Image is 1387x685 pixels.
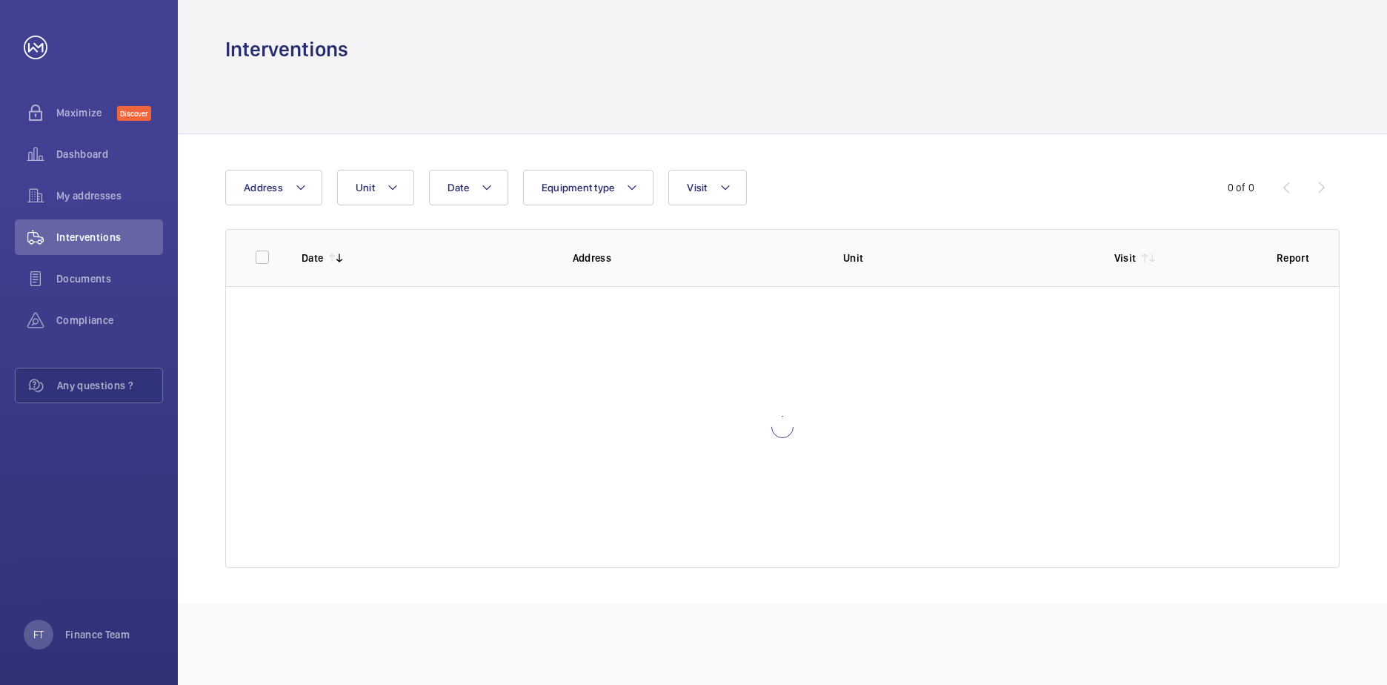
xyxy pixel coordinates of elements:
[57,378,162,393] span: Any questions ?
[117,106,151,121] span: Discover
[573,251,820,265] p: Address
[65,627,130,642] p: Finance Team
[225,36,348,63] h1: Interventions
[356,182,375,193] span: Unit
[668,170,746,205] button: Visit
[302,251,323,265] p: Date
[448,182,469,193] span: Date
[225,170,322,205] button: Address
[1114,251,1137,265] p: Visit
[542,182,615,193] span: Equipment type
[687,182,707,193] span: Visit
[33,627,44,642] p: FT
[56,105,117,120] span: Maximize
[843,251,1091,265] p: Unit
[56,147,163,162] span: Dashboard
[523,170,654,205] button: Equipment type
[244,182,283,193] span: Address
[56,230,163,245] span: Interventions
[1277,251,1309,265] p: Report
[429,170,508,205] button: Date
[56,313,163,328] span: Compliance
[56,271,163,286] span: Documents
[1228,180,1254,195] div: 0 of 0
[56,188,163,203] span: My addresses
[337,170,414,205] button: Unit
